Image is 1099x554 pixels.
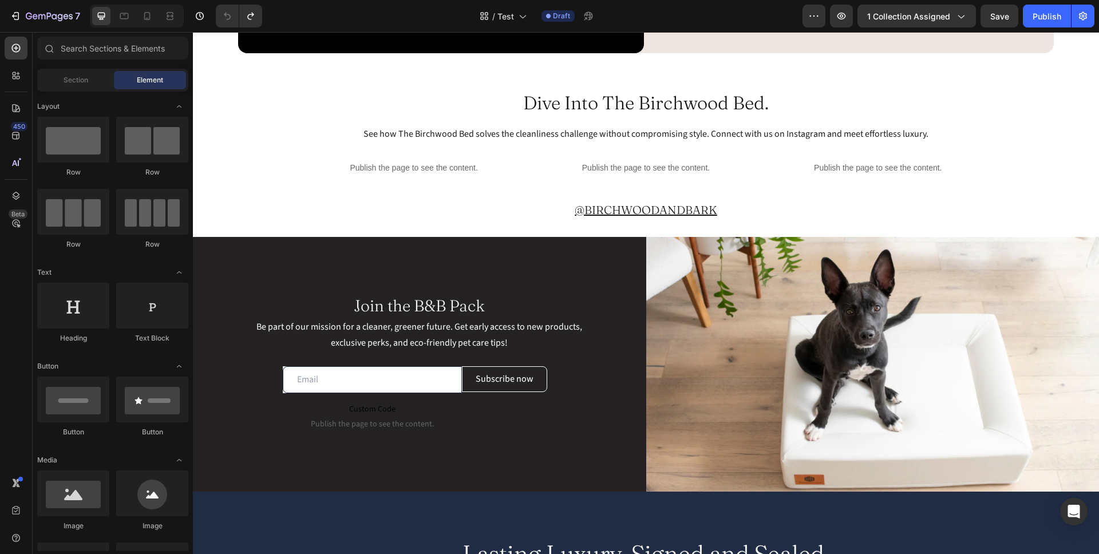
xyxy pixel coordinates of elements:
div: Row [37,167,109,177]
button: Subscribe now [269,334,354,360]
span: Test [497,10,514,22]
img: Black dog sitting on Birchwood & Bark laundry-free, sustainable dog bed with White Eco-Cover [453,205,907,460]
div: Publish [1033,10,1061,22]
span: Element [137,75,163,85]
p: Publish the page to see the content. [574,130,796,142]
div: Undo/Redo [216,5,262,27]
div: Text Block [116,333,188,343]
input: Email [90,334,269,361]
span: Toggle open [170,451,188,469]
div: 450 [11,122,27,131]
span: Toggle open [170,263,188,282]
div: Button [116,427,188,437]
div: Row [37,239,109,250]
span: Media [37,455,57,465]
span: Text [37,267,52,278]
div: Image [116,521,188,531]
div: Row [116,239,188,250]
h2: Lasting Luxury, Signed and Sealed. [110,505,797,538]
a: @birchwoodandbark [382,171,524,185]
span: / [492,10,495,22]
span: Custom Code [90,370,269,384]
button: Publish [1023,5,1071,27]
span: Section [64,75,88,85]
iframe: Design area [193,32,1099,554]
button: 1 collection assigned [857,5,976,27]
span: 1 collection assigned [867,10,950,22]
span: Save [990,11,1009,21]
div: Beta [9,209,27,219]
span: Publish the page to see the content. [90,386,269,398]
div: Image [37,521,109,531]
div: Heading [37,333,109,343]
span: Layout [37,101,60,112]
div: Open Intercom Messenger [1060,498,1088,525]
span: Button [37,361,58,371]
h2: Join the B&B Pack [81,262,371,285]
p: Publish the page to see the content. [342,130,564,142]
button: Save [981,5,1018,27]
span: Toggle open [170,97,188,116]
div: Row [116,167,188,177]
p: 7 [75,9,80,23]
div: Button [37,427,109,437]
div: Subscribe now [283,339,341,355]
span: Toggle open [170,357,188,375]
span: Draft [553,11,570,21]
p: Be part of our mission for a cleaner, greener future. Get early access to new products, exclusive... [46,287,406,320]
button: 7 [5,5,85,27]
input: Search Sections & Elements [37,37,188,60]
